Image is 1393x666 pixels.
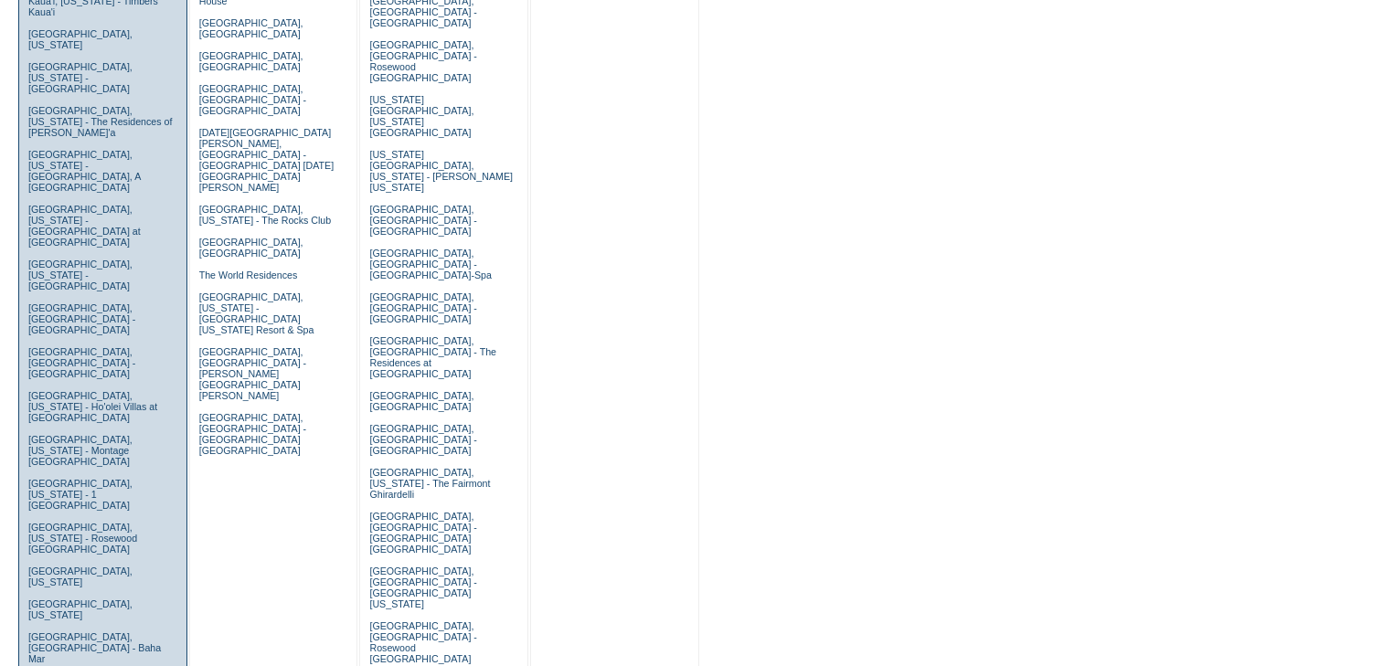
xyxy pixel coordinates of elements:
a: [GEOGRAPHIC_DATA], [GEOGRAPHIC_DATA] - [GEOGRAPHIC_DATA] [369,423,476,456]
a: [US_STATE][GEOGRAPHIC_DATA], [US_STATE][GEOGRAPHIC_DATA] [369,94,473,138]
a: [GEOGRAPHIC_DATA], [GEOGRAPHIC_DATA] - [GEOGRAPHIC_DATA] [US_STATE] [369,566,476,609]
a: [GEOGRAPHIC_DATA], [GEOGRAPHIC_DATA] - The Residences at [GEOGRAPHIC_DATA] [369,335,496,379]
a: [GEOGRAPHIC_DATA], [GEOGRAPHIC_DATA] - [GEOGRAPHIC_DATA]-Spa [369,248,491,280]
a: [GEOGRAPHIC_DATA], [GEOGRAPHIC_DATA] - Baha Mar [28,631,161,664]
a: [DATE][GEOGRAPHIC_DATA][PERSON_NAME], [GEOGRAPHIC_DATA] - [GEOGRAPHIC_DATA] [DATE][GEOGRAPHIC_DAT... [199,127,334,193]
a: [GEOGRAPHIC_DATA], [GEOGRAPHIC_DATA] - [GEOGRAPHIC_DATA] [28,302,135,335]
a: [GEOGRAPHIC_DATA], [GEOGRAPHIC_DATA] - Rosewood [GEOGRAPHIC_DATA] [369,620,476,664]
a: [GEOGRAPHIC_DATA], [US_STATE] - Ho'olei Villas at [GEOGRAPHIC_DATA] [28,390,157,423]
a: [GEOGRAPHIC_DATA], [GEOGRAPHIC_DATA] - Rosewood [GEOGRAPHIC_DATA] [369,39,476,83]
a: [GEOGRAPHIC_DATA], [GEOGRAPHIC_DATA] - [GEOGRAPHIC_DATA] [28,346,135,379]
a: [GEOGRAPHIC_DATA], [US_STATE] - The Fairmont Ghirardelli [369,467,490,500]
a: [GEOGRAPHIC_DATA], [GEOGRAPHIC_DATA] - [GEOGRAPHIC_DATA] [199,83,306,116]
a: [GEOGRAPHIC_DATA], [US_STATE] - [GEOGRAPHIC_DATA], A [GEOGRAPHIC_DATA] [28,149,141,193]
a: [GEOGRAPHIC_DATA], [US_STATE] - [GEOGRAPHIC_DATA] at [GEOGRAPHIC_DATA] [28,204,141,248]
a: [GEOGRAPHIC_DATA], [GEOGRAPHIC_DATA] - [PERSON_NAME][GEOGRAPHIC_DATA][PERSON_NAME] [199,346,306,401]
a: [GEOGRAPHIC_DATA], [US_STATE] [28,28,133,50]
a: [GEOGRAPHIC_DATA], [US_STATE] - The Rocks Club [199,204,332,226]
a: [GEOGRAPHIC_DATA], [US_STATE] [28,598,133,620]
a: [GEOGRAPHIC_DATA], [US_STATE] - [GEOGRAPHIC_DATA] [US_STATE] Resort & Spa [199,291,314,335]
a: [GEOGRAPHIC_DATA], [US_STATE] [28,566,133,587]
a: [GEOGRAPHIC_DATA], [GEOGRAPHIC_DATA] [369,390,473,412]
a: [US_STATE][GEOGRAPHIC_DATA], [US_STATE] - [PERSON_NAME] [US_STATE] [369,149,513,193]
a: [GEOGRAPHIC_DATA], [GEOGRAPHIC_DATA] - [GEOGRAPHIC_DATA] [GEOGRAPHIC_DATA] [199,412,306,456]
a: [GEOGRAPHIC_DATA], [US_STATE] - Montage [GEOGRAPHIC_DATA] [28,434,133,467]
a: [GEOGRAPHIC_DATA], [GEOGRAPHIC_DATA] [199,237,303,259]
a: [GEOGRAPHIC_DATA], [GEOGRAPHIC_DATA] - [GEOGRAPHIC_DATA] [GEOGRAPHIC_DATA] [369,511,476,555]
a: [GEOGRAPHIC_DATA], [US_STATE] - Rosewood [GEOGRAPHIC_DATA] [28,522,137,555]
a: The World Residences [199,270,298,280]
a: [GEOGRAPHIC_DATA], [US_STATE] - The Residences of [PERSON_NAME]'a [28,105,173,138]
a: [GEOGRAPHIC_DATA], [US_STATE] - [GEOGRAPHIC_DATA] [28,259,133,291]
a: [GEOGRAPHIC_DATA], [US_STATE] - 1 [GEOGRAPHIC_DATA] [28,478,133,511]
a: [GEOGRAPHIC_DATA], [GEOGRAPHIC_DATA] - [GEOGRAPHIC_DATA] [369,204,476,237]
a: [GEOGRAPHIC_DATA], [US_STATE] - [GEOGRAPHIC_DATA] [28,61,133,94]
a: [GEOGRAPHIC_DATA], [GEOGRAPHIC_DATA] [199,50,303,72]
a: [GEOGRAPHIC_DATA], [GEOGRAPHIC_DATA] [199,17,303,39]
a: [GEOGRAPHIC_DATA], [GEOGRAPHIC_DATA] - [GEOGRAPHIC_DATA] [369,291,476,324]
